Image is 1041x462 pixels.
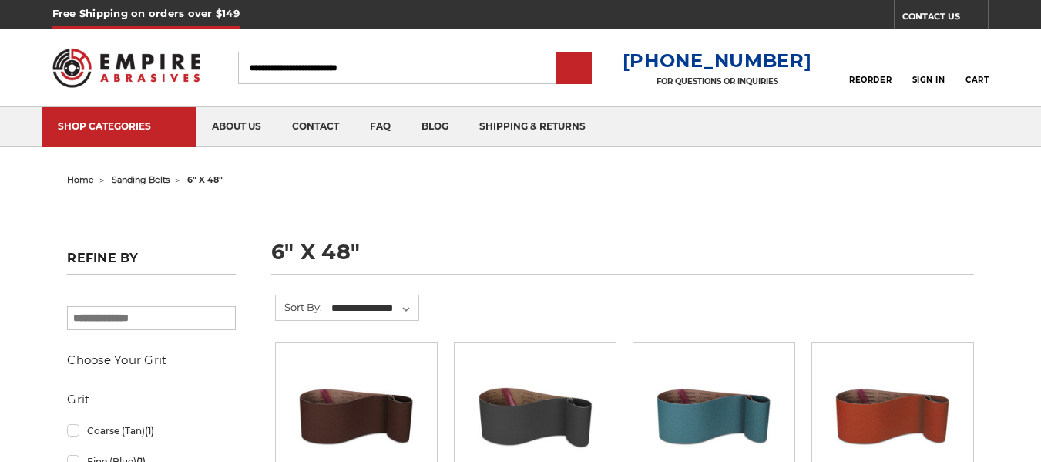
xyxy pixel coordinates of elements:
span: Sign In [912,75,945,85]
select: Sort By: [329,297,418,320]
span: Cart [965,75,989,85]
span: Reorder [849,75,892,85]
span: 6" x 48" [187,174,223,185]
input: Submit [559,53,589,84]
a: [PHONE_NUMBER] [623,49,812,72]
p: FOR QUESTIONS OR INQUIRIES [623,76,812,86]
a: blog [406,107,464,147]
a: faq [354,107,406,147]
a: about us [196,107,277,147]
a: CONTACT US [902,8,988,29]
a: shipping & returns [464,107,601,147]
h5: Choose Your Grit [67,351,235,369]
span: (1) [145,425,154,437]
a: Cart [965,51,989,85]
div: SHOP CATEGORIES [58,120,181,132]
a: Reorder [849,51,892,84]
a: contact [277,107,354,147]
h5: Grit [67,390,235,409]
a: home [67,174,94,185]
h5: Refine by [67,251,235,275]
h1: 6" x 48" [271,241,974,275]
img: Empire Abrasives [52,39,200,96]
a: sanding belts [112,174,170,185]
a: Coarse (Tan)(1) [67,417,235,444]
label: Sort By: [276,295,322,319]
